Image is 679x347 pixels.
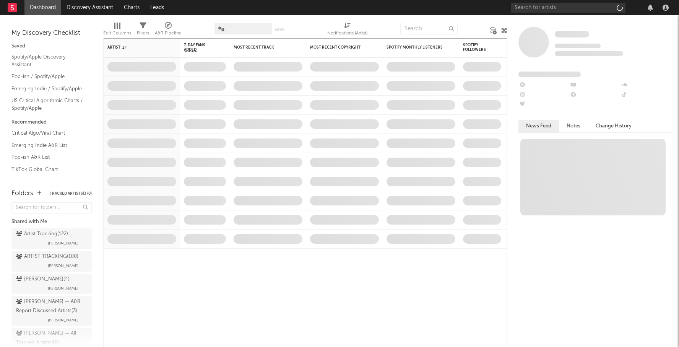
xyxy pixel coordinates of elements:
[555,44,601,48] span: Tracking Since: [DATE]
[11,217,92,226] div: Shared with Me
[11,29,92,38] div: My Discovery Checklist
[555,31,589,38] a: Some Artist
[11,85,84,93] a: Emerging Indie / Spotify/Apple
[11,141,84,150] a: Emerging Indie A&R List
[621,90,671,100] div: --
[184,43,214,52] span: 7-Day Fans Added
[327,29,367,38] div: Notifications (Artist)
[555,31,589,37] span: Some Artist
[518,90,569,100] div: --
[11,202,92,213] input: Search for folders...
[48,239,78,248] span: [PERSON_NAME]
[11,189,33,198] div: Folders
[588,120,639,132] button: Change History
[463,43,490,52] div: Spotify Followers
[327,19,367,41] div: Notifications (Artist)
[569,80,620,90] div: --
[11,153,84,161] a: Pop-ish A&R List
[555,51,623,56] span: 0 fans last week
[11,251,92,272] a: ARTIST TRACKING(100)[PERSON_NAME]
[16,230,68,239] div: Artist Tracking ( 122 )
[400,23,458,34] input: Search...
[11,228,92,249] a: Artist Tracking(122)[PERSON_NAME]
[103,19,131,41] div: Edit Columns
[569,90,620,100] div: --
[137,29,149,38] div: Filters
[518,72,581,77] span: Fans Added by Platform
[234,45,291,50] div: Most Recent Track
[621,80,671,90] div: --
[511,3,625,13] input: Search for artists
[48,261,78,270] span: [PERSON_NAME]
[11,129,84,137] a: Critical Algo/Viral Chart
[16,297,85,316] div: [PERSON_NAME] — A&R Report Discussed Artists ( 3 )
[310,45,367,50] div: Most Recent Copyright
[107,45,165,50] div: Artist
[137,19,149,41] div: Filters
[11,96,84,112] a: US Critical Algorithmic Charts / Spotify/Apple
[11,53,84,68] a: Spotify/Apple Discovery Assistant
[11,42,92,51] div: Saved
[155,29,182,38] div: A&R Pipeline
[11,118,92,127] div: Recommended
[387,45,444,50] div: Spotify Monthly Listeners
[518,100,569,110] div: --
[518,120,559,132] button: News Feed
[103,29,131,38] div: Edit Columns
[48,284,78,293] span: [PERSON_NAME]
[48,316,78,325] span: [PERSON_NAME]
[518,80,569,90] div: --
[11,72,84,81] a: Pop-ish / Spotify/Apple
[155,19,182,41] div: A&R Pipeline
[16,275,70,284] div: [PERSON_NAME] ( 4 )
[11,165,84,174] a: TikTok Global Chart
[275,28,284,32] button: Save
[559,120,588,132] button: Notes
[16,252,78,261] div: ARTIST TRACKING ( 100 )
[11,274,92,294] a: [PERSON_NAME](4)[PERSON_NAME]
[50,192,92,195] button: Tracked Artists(370)
[11,296,92,326] a: [PERSON_NAME] — A&R Report Discussed Artists(3)[PERSON_NAME]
